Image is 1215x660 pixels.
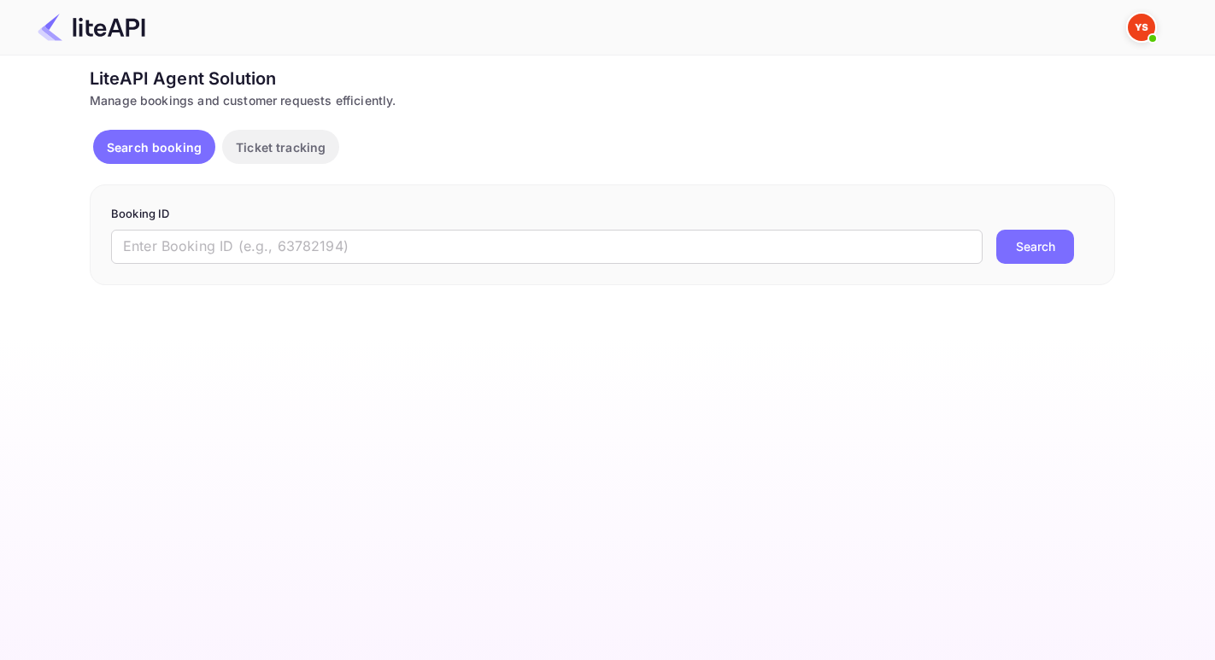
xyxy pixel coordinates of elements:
[90,66,1115,91] div: LiteAPI Agent Solution
[38,14,145,41] img: LiteAPI Logo
[90,91,1115,109] div: Manage bookings and customer requests efficiently.
[1128,14,1155,41] img: Yandex Support
[236,138,326,156] p: Ticket tracking
[996,230,1074,264] button: Search
[111,230,983,264] input: Enter Booking ID (e.g., 63782194)
[107,138,202,156] p: Search booking
[111,206,1094,223] p: Booking ID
